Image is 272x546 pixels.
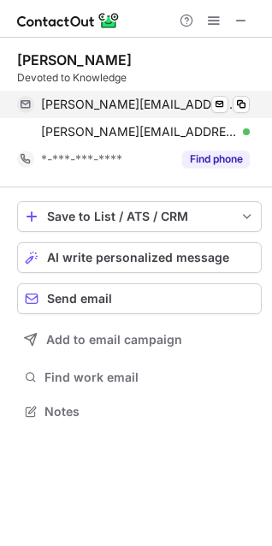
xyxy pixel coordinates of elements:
[17,400,262,424] button: Notes
[47,210,232,223] div: Save to List / ATS / CRM
[17,70,262,86] div: Devoted to Knowledge
[182,151,250,168] button: Reveal Button
[17,242,262,273] button: AI write personalized message
[17,51,132,68] div: [PERSON_NAME]
[44,404,255,419] span: Notes
[17,10,120,31] img: ContactOut v5.3.10
[46,333,182,347] span: Add to email campaign
[17,201,262,232] button: save-profile-one-click
[17,283,262,314] button: Send email
[47,251,229,264] span: AI write personalized message
[41,97,237,112] span: [PERSON_NAME][EMAIL_ADDRESS][PERSON_NAME][DOMAIN_NAME]
[17,324,262,355] button: Add to email campaign
[41,124,237,139] span: [PERSON_NAME][EMAIL_ADDRESS][PERSON_NAME][DOMAIN_NAME]
[17,365,262,389] button: Find work email
[44,370,255,385] span: Find work email
[47,292,112,306] span: Send email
